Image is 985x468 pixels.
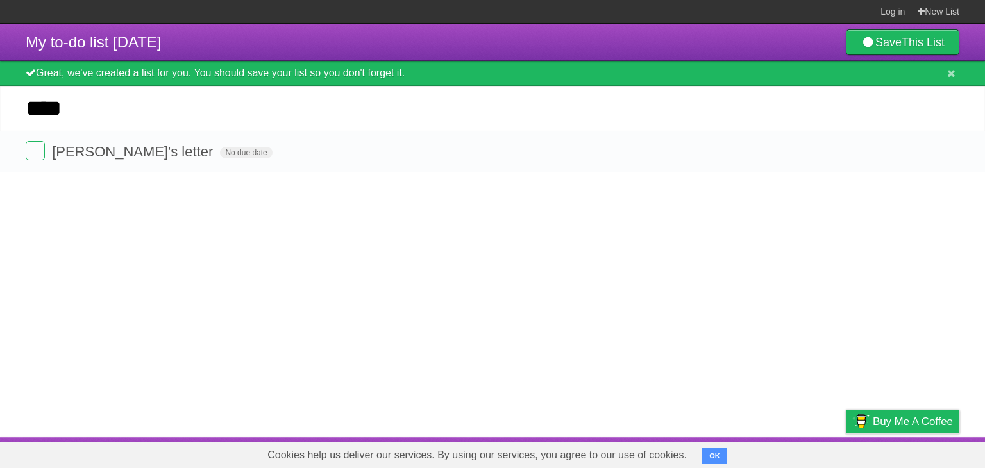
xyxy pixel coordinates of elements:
[255,442,700,468] span: Cookies help us deliver our services. By using our services, you agree to our use of cookies.
[702,448,727,464] button: OK
[786,440,814,465] a: Terms
[718,440,770,465] a: Developers
[902,36,945,49] b: This List
[26,141,45,160] label: Done
[873,410,953,433] span: Buy me a coffee
[220,147,272,158] span: No due date
[52,144,216,160] span: [PERSON_NAME]'s letter
[829,440,863,465] a: Privacy
[879,440,959,465] a: Suggest a feature
[26,33,162,51] span: My to-do list [DATE]
[852,410,870,432] img: Buy me a coffee
[846,29,959,55] a: SaveThis List
[846,410,959,433] a: Buy me a coffee
[675,440,702,465] a: About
